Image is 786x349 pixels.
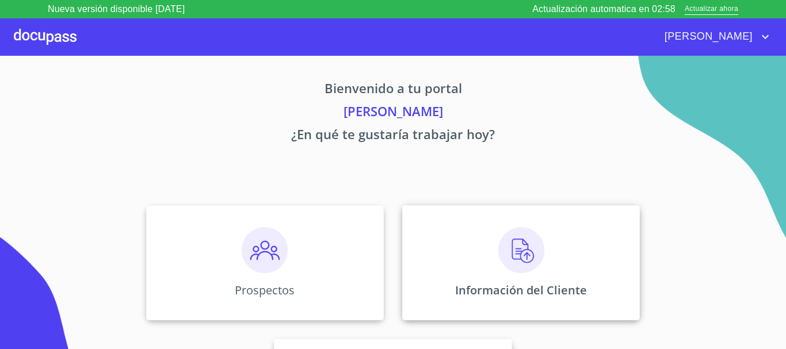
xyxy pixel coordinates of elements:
p: Actualización automatica en 02:58 [532,2,676,16]
p: Nueva versión disponible [DATE] [48,2,185,16]
span: [PERSON_NAME] [656,28,758,46]
p: Bienvenido a tu portal [39,79,747,102]
img: carga.png [498,227,544,273]
p: Información del Cliente [455,282,587,298]
button: account of current user [656,28,772,46]
p: Prospectos [235,282,295,298]
p: ¿En qué te gustaría trabajar hoy? [39,125,747,148]
span: Actualizar ahora [685,3,738,16]
p: [PERSON_NAME] [39,102,747,125]
img: prospectos.png [242,227,288,273]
